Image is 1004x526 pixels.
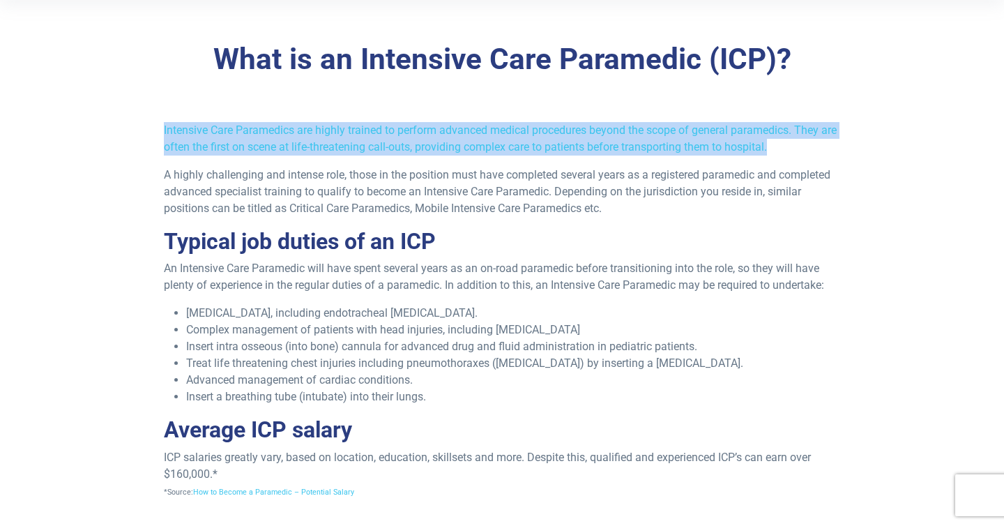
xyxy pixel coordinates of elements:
span: *Source: [164,488,354,497]
h2: Average ICP salary [164,416,841,443]
li: [MEDICAL_DATA], including endotracheal [MEDICAL_DATA]. [186,305,841,322]
h3: What is an Intensive Care Paramedic (ICP)? [94,42,910,77]
li: Advanced management of cardiac conditions. [186,372,841,389]
li: Insert a breathing tube (intubate) into their lungs. [186,389,841,405]
li: Insert intra osseous (into bone) cannula for advanced drug and fluid administration in pediatric ... [186,338,841,355]
h2: Typical job duties of an ICP [164,228,841,255]
li: Complex management of patients with head injuries, including [MEDICAL_DATA] [186,322,841,338]
li: Treat life threatening chest injuries including pneumothoraxes ([MEDICAL_DATA]) by inserting a [M... [186,355,841,372]
p: A highly challenging and intense role, those in the position must have completed several years as... [164,167,841,217]
p: Intensive Care Paramedics are highly trained to perform advanced medical procedures beyond the sc... [164,122,841,156]
a: How to Become a Paramedic – Potential Salary [193,488,354,497]
p: An Intensive Care Paramedic will have spent several years as an on-road paramedic before transiti... [164,260,841,294]
p: ICP salaries greatly vary, based on location, education, skillsets and more. Despite this, qualif... [164,449,841,499]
